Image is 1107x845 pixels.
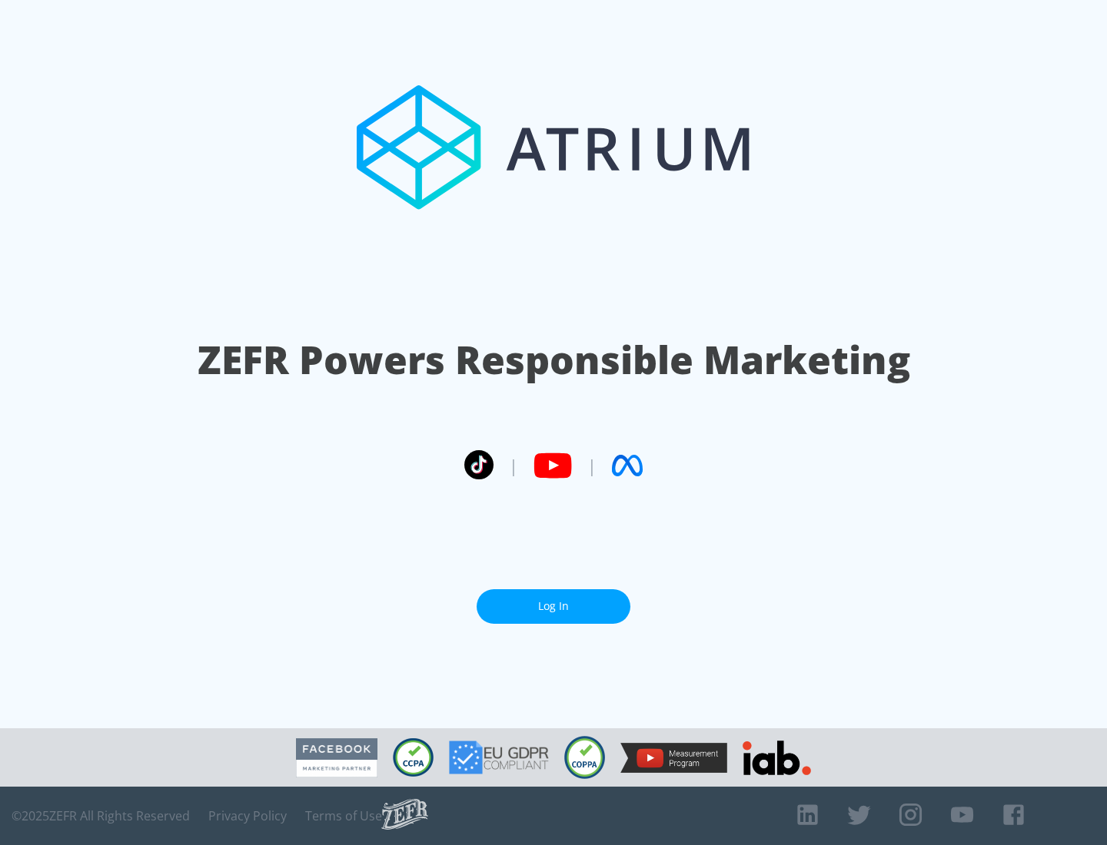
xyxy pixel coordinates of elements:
img: COPPA Compliant [564,736,605,779]
img: CCPA Compliant [393,738,434,777]
img: YouTube Measurement Program [620,743,727,773]
img: IAB [743,741,811,775]
a: Log In [477,589,630,624]
span: | [587,454,597,477]
img: Facebook Marketing Partner [296,738,377,777]
h1: ZEFR Powers Responsible Marketing [198,333,910,386]
img: GDPR Compliant [449,741,549,774]
span: © 2025 ZEFR All Rights Reserved [12,808,190,823]
span: | [509,454,518,477]
a: Terms of Use [305,808,382,823]
a: Privacy Policy [208,808,287,823]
